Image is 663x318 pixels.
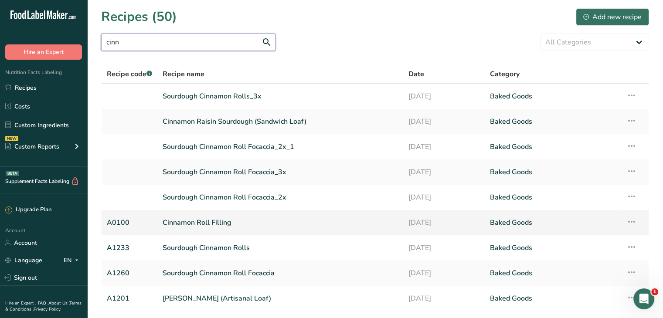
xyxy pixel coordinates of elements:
a: Privacy Policy [34,306,61,312]
a: Sourdough Cinnamon Roll Focaccia_3x [163,163,398,181]
a: [DATE] [408,289,479,308]
div: EN [64,255,82,265]
div: Upgrade Plan [5,206,51,214]
div: BETA [6,171,19,176]
a: FAQ . [38,300,48,306]
a: [DATE] [408,188,479,206]
a: A0100 [107,213,152,232]
a: Sourdough Cinnamon Rolls [163,239,398,257]
a: Baked Goods [490,163,616,181]
a: Sourdough Cinnamon Roll Focaccia_2x [163,188,398,206]
a: Baked Goods [490,112,616,131]
div: Custom Reports [5,142,59,151]
a: [DATE] [408,213,479,232]
button: Add new recipe [576,8,649,26]
a: Cinnamon Raisin Sourdough (Sandwich Loaf) [163,112,398,131]
span: 1 [651,288,658,295]
a: Cinnamon Roll Filling [163,213,398,232]
h1: Recipes (50) [101,7,177,27]
a: Baked Goods [490,264,616,282]
a: Baked Goods [490,239,616,257]
a: Baked Goods [490,138,616,156]
a: [DATE] [408,138,479,156]
a: [DATE] [408,112,479,131]
a: [DATE] [408,163,479,181]
a: About Us . [48,300,69,306]
iframe: Intercom live chat [633,288,654,309]
a: [DATE] [408,87,479,105]
input: Search for recipe [101,34,275,51]
span: Recipe name [163,69,204,79]
a: Baked Goods [490,213,616,232]
span: Category [490,69,520,79]
a: [DATE] [408,264,479,282]
a: Baked Goods [490,87,616,105]
a: Sourdough Cinnamon Roll Focaccia_2x_1 [163,138,398,156]
a: Sourdough Cinnamon Rolls_3x [163,87,398,105]
a: Sourdough Cinnamon Roll Focaccia [163,264,398,282]
span: Date [408,69,424,79]
span: Recipe code [107,69,152,79]
div: Add new recipe [583,12,642,22]
button: Hire an Expert [5,44,82,60]
a: Terms & Conditions . [5,300,82,312]
a: Language [5,253,42,268]
a: Baked Goods [490,289,616,308]
div: NEW [5,136,18,141]
a: A1201 [107,289,152,308]
a: [DATE] [408,239,479,257]
a: Hire an Expert . [5,300,36,306]
a: Baked Goods [490,188,616,206]
a: A1233 [107,239,152,257]
a: A1260 [107,264,152,282]
a: [PERSON_NAME] (Artisanal Loaf) [163,289,398,308]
